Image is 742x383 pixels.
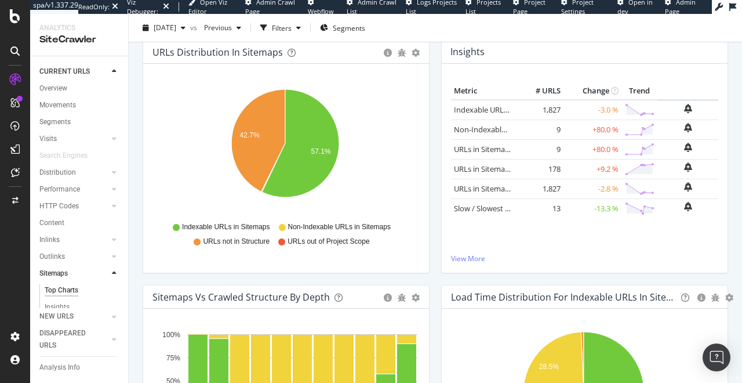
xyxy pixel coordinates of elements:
div: Insights [45,301,70,313]
div: Analysis Info [39,362,80,374]
button: Segments [315,19,370,37]
div: Content [39,217,64,229]
span: Webflow [308,7,334,16]
a: Sitemaps [39,268,108,280]
div: circle-info [384,49,392,57]
a: Outlinks [39,251,108,263]
span: Previous [199,23,232,32]
a: Analysis Info [39,362,120,374]
div: NEW URLS [39,310,74,323]
div: bug [711,294,719,302]
h4: Insights [450,44,485,60]
text: 100% [162,331,180,339]
text: 75% [166,354,180,362]
span: Segments [333,23,365,32]
div: Outlinks [39,251,65,263]
a: View More [451,254,718,263]
td: +80.0 % [563,120,621,139]
a: NEW URLS [39,310,108,323]
td: +80.0 % [563,139,621,159]
div: bell-plus [684,104,692,113]
div: CURRENT URLS [39,66,90,78]
a: Slow / Slowest URLs in Sitemaps [454,203,564,214]
td: 13 [517,198,563,218]
div: bug [398,294,406,302]
text: 57.1% [311,147,331,156]
td: 9 [517,120,563,139]
th: # URLS [517,82,563,100]
span: Non-Indexable URLs in Sitemaps [288,222,391,232]
div: gear [725,294,733,302]
button: [DATE] [138,19,190,37]
span: URLs not in Structure [203,237,270,247]
div: Performance [39,183,80,196]
a: Segments [39,116,120,128]
svg: A chart. [152,82,417,217]
a: Content [39,217,120,229]
a: Non-Indexable URLs in Sitemaps [454,124,566,135]
td: +9.2 % [563,159,621,179]
div: Visits [39,133,57,145]
th: Metric [451,82,517,100]
td: 9 [517,139,563,159]
span: Indexable URLs in Sitemaps [182,222,270,232]
div: Load Time Distribution for Indexable URLs in Sitemaps [451,291,676,303]
a: Inlinks [39,234,108,246]
div: Search Engines [39,150,88,162]
div: Sitemaps [39,268,68,280]
a: Visits [39,133,108,145]
td: 178 [517,159,563,179]
a: DISAPPEARED URLS [39,327,108,352]
div: Filters [272,23,292,32]
div: Distribution [39,167,76,179]
a: Performance [39,183,108,196]
div: ReadOnly: [78,2,110,12]
div: circle-info [384,294,392,302]
a: Search Engines [39,150,99,162]
td: -2.8 % [563,179,621,198]
td: 1,827 [517,100,563,120]
div: SiteCrawler [39,33,119,46]
a: Overview [39,82,120,95]
a: Distribution [39,167,108,179]
div: HTTP Codes [39,200,79,212]
a: CURRENT URLS [39,66,108,78]
div: circle-info [697,294,705,302]
a: URLs in Sitemaps with a Non-Indexable Outlink [454,183,616,194]
div: gear [412,49,420,57]
div: Overview [39,82,67,95]
td: 1,827 [517,179,563,198]
a: Insights [45,301,120,313]
td: -3.0 % [563,100,621,120]
div: bell-plus [684,182,692,191]
span: vs [190,23,199,32]
div: URLs Distribution in Sitemaps [152,46,283,58]
div: bug [398,49,406,57]
a: Movements [39,99,120,111]
div: bell-plus [684,162,692,172]
th: Trend [621,82,657,100]
text: 28.5% [539,363,559,371]
div: Open Intercom Messenger [703,344,730,371]
a: URLs in Sitemaps with a Bad HTTP Status Code [454,144,614,154]
div: Analytics [39,23,119,33]
div: DISAPPEARED URLS [39,327,98,352]
text: 42.7% [240,131,260,139]
span: URLs out of Project Scope [288,237,369,247]
a: Indexable URLs in Sitemaps [454,104,549,115]
div: gear [412,294,420,302]
button: Previous [199,19,246,37]
div: bell-plus [684,143,692,152]
a: URLs in Sitemaps with only 1 Follow Inlink [454,164,598,174]
span: 2025 Sep. 7th [154,23,176,32]
a: Top Charts [45,284,120,297]
button: Filters [256,19,305,37]
div: Top Charts [45,284,78,297]
div: Inlinks [39,234,60,246]
div: bell-plus [684,202,692,211]
div: Sitemaps vs Crawled Structure by Depth [152,291,330,303]
th: Change [563,82,621,100]
div: bell-plus [684,123,692,132]
div: Segments [39,116,71,128]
